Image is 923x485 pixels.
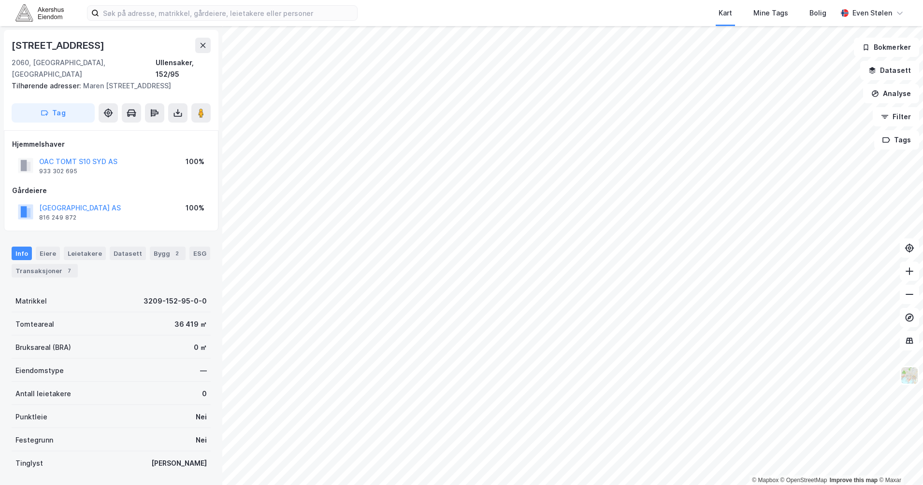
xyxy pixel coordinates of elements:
[15,365,64,376] div: Eiendomstype
[875,439,923,485] div: Kontrollprogram for chat
[780,477,827,484] a: OpenStreetMap
[15,457,43,469] div: Tinglyst
[186,156,204,167] div: 100%
[753,7,788,19] div: Mine Tags
[64,247,106,260] div: Leietakere
[12,82,83,90] span: Tilhørende adresser:
[15,319,54,330] div: Tomteareal
[39,167,77,175] div: 933 302 695
[863,84,919,103] button: Analyse
[186,202,204,214] div: 100%
[873,107,919,126] button: Filter
[174,319,207,330] div: 36 419 ㎡
[15,434,53,446] div: Festegrunn
[12,57,156,80] div: 2060, [GEOGRAPHIC_DATA], [GEOGRAPHIC_DATA]
[64,266,74,276] div: 7
[809,7,826,19] div: Bolig
[860,61,919,80] button: Datasett
[12,185,210,196] div: Gårdeiere
[15,342,71,353] div: Bruksareal (BRA)
[12,38,106,53] div: [STREET_ADDRESS]
[151,457,207,469] div: [PERSON_NAME]
[719,7,732,19] div: Kart
[752,477,779,484] a: Mapbox
[200,365,207,376] div: —
[830,477,878,484] a: Improve this map
[852,7,892,19] div: Even Stølen
[172,249,182,258] div: 2
[150,247,186,260] div: Bygg
[196,411,207,423] div: Nei
[900,366,919,385] img: Z
[189,247,210,260] div: ESG
[12,264,78,277] div: Transaksjoner
[15,411,47,423] div: Punktleie
[202,388,207,400] div: 0
[875,439,923,485] iframe: Chat Widget
[99,6,357,20] input: Søk på adresse, matrikkel, gårdeiere, leietakere eller personer
[854,38,919,57] button: Bokmerker
[36,247,60,260] div: Eiere
[39,214,76,222] div: 816 249 872
[144,295,207,307] div: 3209-152-95-0-0
[110,247,146,260] div: Datasett
[196,434,207,446] div: Nei
[12,139,210,150] div: Hjemmelshaver
[15,388,71,400] div: Antall leietakere
[194,342,207,353] div: 0 ㎡
[12,247,32,260] div: Info
[12,103,95,123] button: Tag
[12,80,203,92] div: Maren [STREET_ADDRESS]
[874,130,919,150] button: Tags
[15,295,47,307] div: Matrikkel
[15,4,64,21] img: akershus-eiendom-logo.9091f326c980b4bce74ccdd9f866810c.svg
[156,57,211,80] div: Ullensaker, 152/95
